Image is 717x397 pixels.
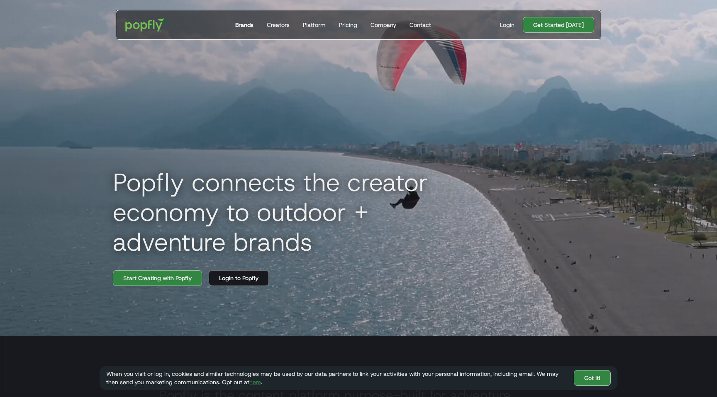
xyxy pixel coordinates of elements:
a: Pricing [336,10,361,39]
div: Company [371,21,396,29]
div: Platform [303,21,326,29]
a: home [119,12,173,37]
a: Platform [300,10,329,39]
h1: Popfly connects the creator economy to outdoor + adventure brands [106,167,480,257]
a: Start Creating with Popfly [113,270,202,286]
a: here [249,378,261,386]
a: Brands [232,10,257,39]
div: Login [500,21,515,29]
a: Got It! [574,370,611,386]
a: Get Started [DATE] [523,17,594,33]
div: Pricing [339,21,357,29]
div: Brands [235,21,254,29]
a: Creators [263,10,293,39]
a: Login to Popfly [209,270,269,286]
div: Creators [267,21,290,29]
a: Company [367,10,400,39]
div: When you visit or log in, cookies and similar technologies may be used by our data partners to li... [106,370,567,386]
a: Login [497,21,518,29]
div: Contact [410,21,431,29]
a: Contact [406,10,434,39]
